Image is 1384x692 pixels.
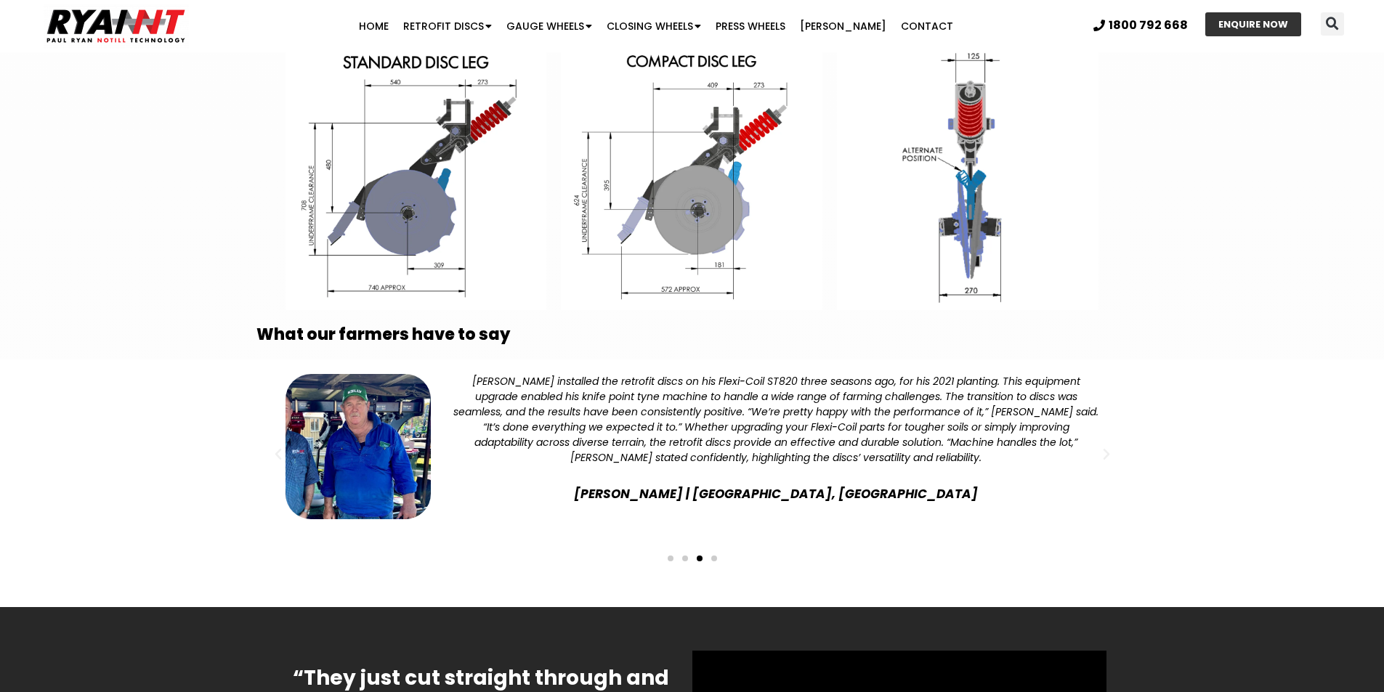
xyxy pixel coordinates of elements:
span: Go to slide 1 [668,555,673,561]
div: Search [1321,12,1344,36]
nav: Menu [268,12,1043,41]
span: 1800 792 668 [1109,20,1188,31]
a: [PERSON_NAME] [793,12,894,41]
h2: What our farmers have to say [256,325,1128,346]
a: Contact [894,12,960,41]
img: Ryan compact disc leg underframe clearance [561,49,822,310]
div: Slides [278,367,1106,571]
span: Go to slide 2 [682,555,688,561]
a: Home [352,12,396,41]
a: Closing Wheels [599,12,708,41]
span: ENQUIRE NOW [1218,20,1288,29]
a: 1800 792 668 [1093,20,1188,31]
span: [PERSON_NAME] | [GEOGRAPHIC_DATA], [GEOGRAPHIC_DATA] [453,484,1099,504]
img: Ryan NT logo [44,4,189,49]
a: Press Wheels [708,12,793,41]
div: [PERSON_NAME] installed the retrofit discs on his Flexi-Coil ST820 three seasons ago, for his 202... [453,374,1099,465]
span: Go to slide 3 [697,555,703,561]
a: ENQUIRE NOW [1205,12,1301,36]
img: Gavin Offerman double discs [286,374,431,519]
div: Previous slide [271,447,286,462]
a: Retrofit Discs [396,12,499,41]
a: Gauge Wheels [499,12,599,41]
span: Go to slide 4 [711,555,717,561]
img: front view ryan disc leg underframe clearance [837,49,1098,310]
img: Ryan standard disc leg underframe clearance [286,49,547,310]
div: Next slide [1099,447,1114,462]
div: 3 / 4 [278,367,1106,542]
